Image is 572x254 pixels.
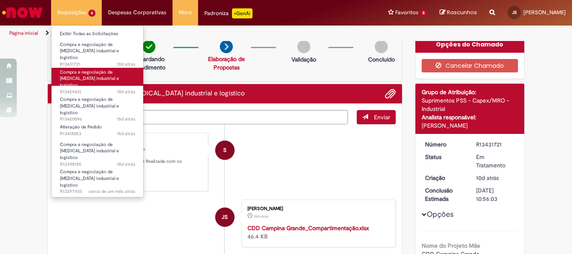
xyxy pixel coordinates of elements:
[117,116,135,122] time: 15/08/2025 10:39:50
[117,131,135,137] span: 15d atrás
[179,8,192,17] span: More
[52,140,144,158] a: Aberto R13398185 : Compra e negociação de Capex industrial e logístico
[117,61,135,67] span: 10d atrás
[291,55,316,64] p: Validação
[60,89,135,95] span: R13429431
[375,40,388,53] img: img-circle-grey.png
[523,9,566,16] span: [PERSON_NAME]
[223,140,227,160] span: S
[440,9,477,17] a: Rascunhos
[52,29,144,38] a: Exibir Todas as Solicitações
[368,55,395,64] p: Concluído
[476,186,515,203] div: [DATE] 10:56:03
[52,40,144,58] a: Aberto R13431721 : Compra e negociação de Capex industrial e logístico
[297,40,310,53] img: img-circle-grey.png
[142,40,155,53] img: check-circle-green.png
[395,8,418,17] span: Favoritos
[60,169,119,188] span: Compra e negociação de [MEDICAL_DATA] industrial e logístico
[60,131,135,137] span: R13418053
[254,214,268,219] time: 20/08/2025 09:55:00
[415,36,525,53] div: Opções do Chamado
[117,116,135,122] span: 15d atrás
[422,88,518,96] div: Grupo de Atribuição:
[60,161,135,168] span: R13398185
[9,30,38,36] a: Página inicial
[60,41,119,61] span: Compra e negociação de [MEDICAL_DATA] industrial e logístico
[208,55,245,71] a: Elaboração de Propostas
[476,153,515,169] div: Em Tratamento
[422,242,480,249] b: Nome do Projeto Mãe
[247,224,387,241] div: 46.4 KB
[215,141,234,160] div: System
[60,124,102,130] span: Alteração de Pedido
[60,69,119,88] span: Compra e negociação de [MEDICAL_DATA] industrial e logístico
[52,95,144,113] a: Aberto R13420096 : Compra e negociação de Capex industrial e logístico
[60,141,119,161] span: Compra e negociação de [MEDICAL_DATA] industrial e logístico
[204,8,253,18] div: Padroniza
[108,8,166,17] span: Despesas Corporativas
[476,140,515,149] div: R13431721
[357,110,396,124] button: Enviar
[117,131,135,137] time: 14/08/2025 14:59:16
[374,113,390,121] span: Enviar
[88,188,135,195] time: 16/07/2025 10:15:16
[54,90,245,97] h2: Compra e negociação de Capex industrial e logístico Histórico de tíquete
[52,167,144,185] a: Aberto R13297935 : Compra e negociação de Capex industrial e logístico
[419,140,470,149] dt: Número
[117,161,135,167] span: 18d atrás
[419,153,470,161] dt: Status
[419,186,470,203] dt: Conclusão Estimada
[385,88,396,99] button: Adicionar anexos
[215,208,234,227] div: Jonas Marques dos Santos
[476,174,499,182] span: 10d atrás
[422,96,518,113] div: Suprimentos PSS - Capex/MRO - Industrial
[419,174,470,182] dt: Criação
[129,55,169,72] p: Aguardando atendimento
[254,214,268,219] span: 10d atrás
[447,8,477,16] span: Rascunhos
[57,8,87,17] span: Requisições
[117,161,135,167] time: 11/08/2025 15:58:14
[476,174,499,182] time: 20/08/2025 10:55:59
[1,4,44,21] img: ServiceNow
[117,89,135,95] time: 19/08/2025 15:54:02
[476,174,515,182] div: 20/08/2025 10:55:59
[247,206,387,211] div: [PERSON_NAME]
[117,61,135,67] time: 20/08/2025 10:56:01
[52,123,144,138] a: Aberto R13418053 : Alteração de Pedido
[420,10,427,17] span: 5
[60,116,135,123] span: R13420096
[60,96,119,115] span: Compra e negociação de [MEDICAL_DATA] industrial e logístico
[117,89,135,95] span: 10d atrás
[422,121,518,130] div: [PERSON_NAME]
[422,59,518,72] button: Cancelar Chamado
[88,188,135,195] span: cerca de um mês atrás
[512,10,517,15] span: JS
[60,61,135,68] span: R13431721
[422,113,518,121] div: Analista responsável:
[52,68,144,86] a: Aberto R13429431 : Compra e negociação de Capex industrial e logístico
[222,207,228,227] span: JS
[232,8,253,18] p: +GenAi
[88,10,95,17] span: 6
[60,188,135,195] span: R13297935
[51,25,144,198] ul: Requisições
[247,224,369,232] a: CDD Campina Grande_Compartimentação.xlsx
[6,26,375,41] ul: Trilhas de página
[54,110,348,124] textarea: Digite sua mensagem aqui...
[220,40,233,53] img: arrow-next.png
